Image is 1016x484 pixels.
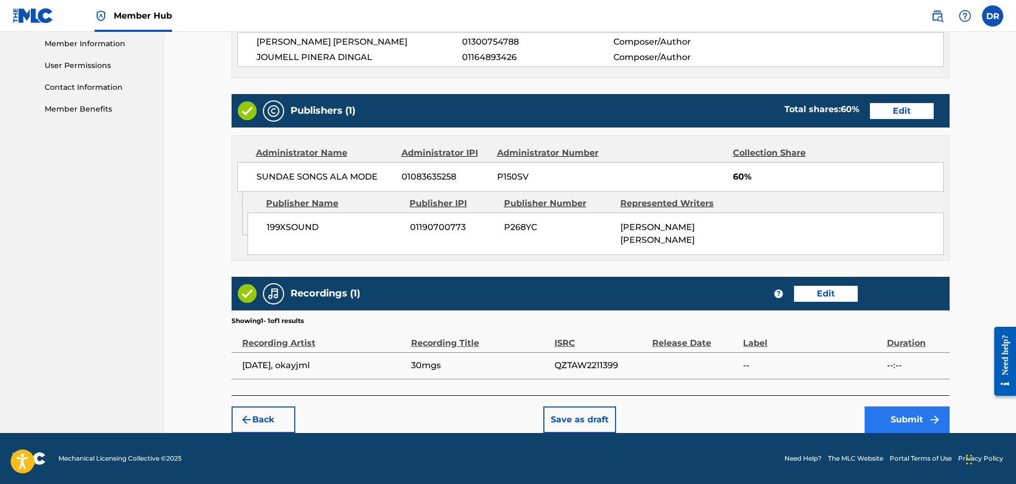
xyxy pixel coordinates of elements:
div: Administrator IPI [402,147,489,159]
div: Publisher Number [504,197,612,210]
span: [DATE], okayjml [242,359,406,372]
span: --:-- [887,359,944,372]
span: ? [774,290,783,298]
button: Submit [865,406,950,433]
img: search [931,10,944,22]
iframe: Chat Widget [963,433,1016,484]
div: Recording Artist [242,326,406,350]
a: Public Search [927,5,948,27]
iframe: Resource Center [986,318,1016,404]
span: 01190700773 [410,221,496,234]
span: 60 % [841,104,859,114]
div: Help [954,5,976,27]
span: 199XSOUND [267,221,402,234]
button: Back [232,406,295,433]
a: Portal Terms of Use [890,454,952,463]
div: Represented Writers [620,197,729,210]
a: Need Help? [784,454,822,463]
a: Member Benefits [45,104,152,115]
div: Collection Share [733,147,836,159]
h5: Publishers (1) [291,105,355,117]
img: Top Rightsholder [95,10,107,22]
span: 01300754788 [462,36,613,48]
div: Release Date [652,326,738,350]
span: P150SV [497,171,607,183]
a: Privacy Policy [958,454,1003,463]
img: Recordings [267,287,280,300]
div: Label [743,326,881,350]
img: 7ee5dd4eb1f8a8e3ef2f.svg [240,413,253,426]
div: Drag [966,444,972,475]
img: f7272a7cc735f4ea7f67.svg [928,413,941,426]
span: Mechanical Licensing Collective © 2025 [58,454,182,463]
img: MLC Logo [13,8,54,23]
img: Valid [238,284,257,303]
span: 60% [733,171,943,183]
a: The MLC Website [828,454,883,463]
span: 30mgs [411,359,549,372]
img: help [959,10,971,22]
div: Publisher Name [266,197,402,210]
h5: Recordings (1) [291,287,360,300]
span: Composer/Author [613,51,751,64]
div: Recording Title [411,326,549,350]
button: Edit [870,103,934,119]
span: SUNDAE SONGS ALA MODE [257,171,394,183]
span: Member Hub [114,10,172,22]
button: Edit [794,286,858,302]
p: Showing 1 - 1 of 1 results [232,316,304,326]
span: 01083635258 [402,171,489,183]
span: Composer/Author [613,36,751,48]
a: Contact Information [45,82,152,93]
span: P268YC [504,221,612,234]
button: Save as draft [543,406,616,433]
span: 01164893426 [462,51,613,64]
span: JOUMELL PINERA DINGAL [257,51,463,64]
img: Valid [238,101,257,120]
div: User Menu [982,5,1003,27]
a: User Permissions [45,60,152,71]
span: [PERSON_NAME] [PERSON_NAME] [257,36,463,48]
div: ISRC [554,326,647,350]
img: Publishers [267,105,280,117]
div: Publisher IPI [409,197,496,210]
div: Total shares: [784,103,859,116]
span: QZTAW2211399 [554,359,647,372]
div: Duration [887,326,944,350]
span: -- [743,359,881,372]
img: logo [13,452,46,465]
a: Member Information [45,38,152,49]
div: Administrator Name [256,147,394,159]
div: Administrator Number [497,147,607,159]
span: [PERSON_NAME] [PERSON_NAME] [620,222,695,245]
